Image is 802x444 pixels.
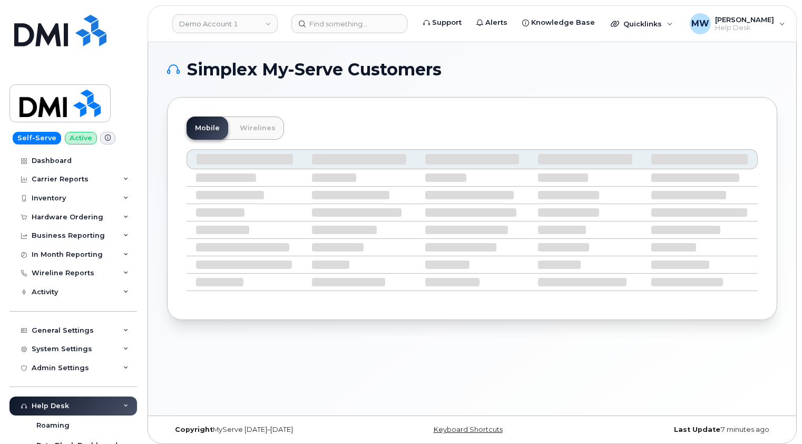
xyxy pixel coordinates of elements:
[674,426,720,433] strong: Last Update
[187,62,442,78] span: Simplex My-Serve Customers
[187,117,228,140] a: Mobile
[167,426,370,434] div: MyServe [DATE]–[DATE]
[434,426,503,433] a: Keyboard Shortcuts
[231,117,284,140] a: Wirelines
[175,426,213,433] strong: Copyright
[574,426,777,434] div: 7 minutes ago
